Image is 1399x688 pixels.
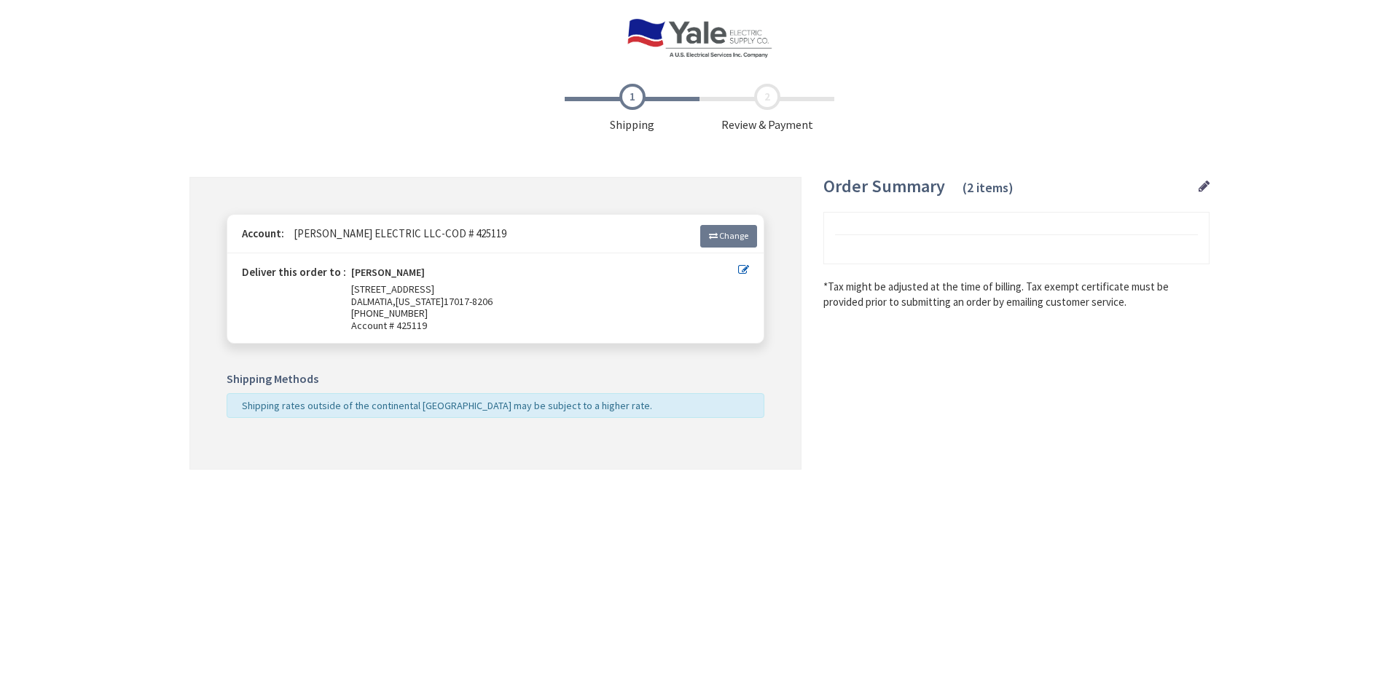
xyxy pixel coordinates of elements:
[565,84,699,133] span: Shipping
[351,282,434,296] span: [STREET_ADDRESS]
[627,18,772,58] img: Yale Electric Supply Co.
[396,295,444,308] span: [US_STATE]
[823,279,1210,310] : *Tax might be adjusted at the time of billing. Tax exempt certificate must be provided prior to s...
[242,226,284,240] strong: Account:
[700,225,757,247] a: Change
[286,226,506,240] span: [PERSON_NAME] ELECTRIC LLC-COD # 425119
[242,399,652,412] span: Shipping rates outside of the continental [GEOGRAPHIC_DATA] may be subject to a higher rate.
[227,373,764,386] h5: Shipping Methods
[351,266,425,283] strong: [PERSON_NAME]
[444,295,493,308] span: 17017-8206
[719,230,748,241] span: Change
[351,320,738,332] span: Account # 425119
[963,179,1014,196] span: (2 items)
[699,84,834,133] span: Review & Payment
[823,175,945,197] span: Order Summary
[351,307,428,320] span: [PHONE_NUMBER]
[351,295,396,308] span: DALMATIA,
[242,265,346,279] strong: Deliver this order to :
